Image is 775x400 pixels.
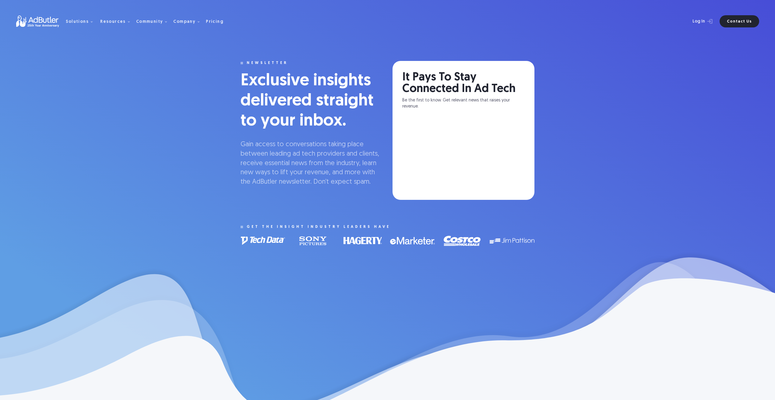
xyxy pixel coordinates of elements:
[720,15,759,27] a: Contact Us
[247,61,288,65] div: newsletter
[402,97,525,109] div: Be the first to know. Get relevant news that raises your revenue.
[241,71,383,132] h1: Exclusive insights delivered straight to your inbox.
[136,12,172,31] div: Community
[66,20,89,24] div: Solutions
[402,72,525,95] div: It Pays To Stay Connected In Ad Tech
[676,15,716,27] a: Log In
[241,140,383,187] p: Gain access to conversations taking place between leading ad tech providers and clients, receive ...
[173,12,205,31] div: Company
[173,20,196,24] div: Company
[66,12,98,31] div: Solutions
[206,20,224,24] div: Pricing
[100,12,135,31] div: Resources
[100,20,126,24] div: Resources
[136,20,163,24] div: Community
[206,19,228,24] a: Pricing
[402,72,525,117] form: email-form-newsletter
